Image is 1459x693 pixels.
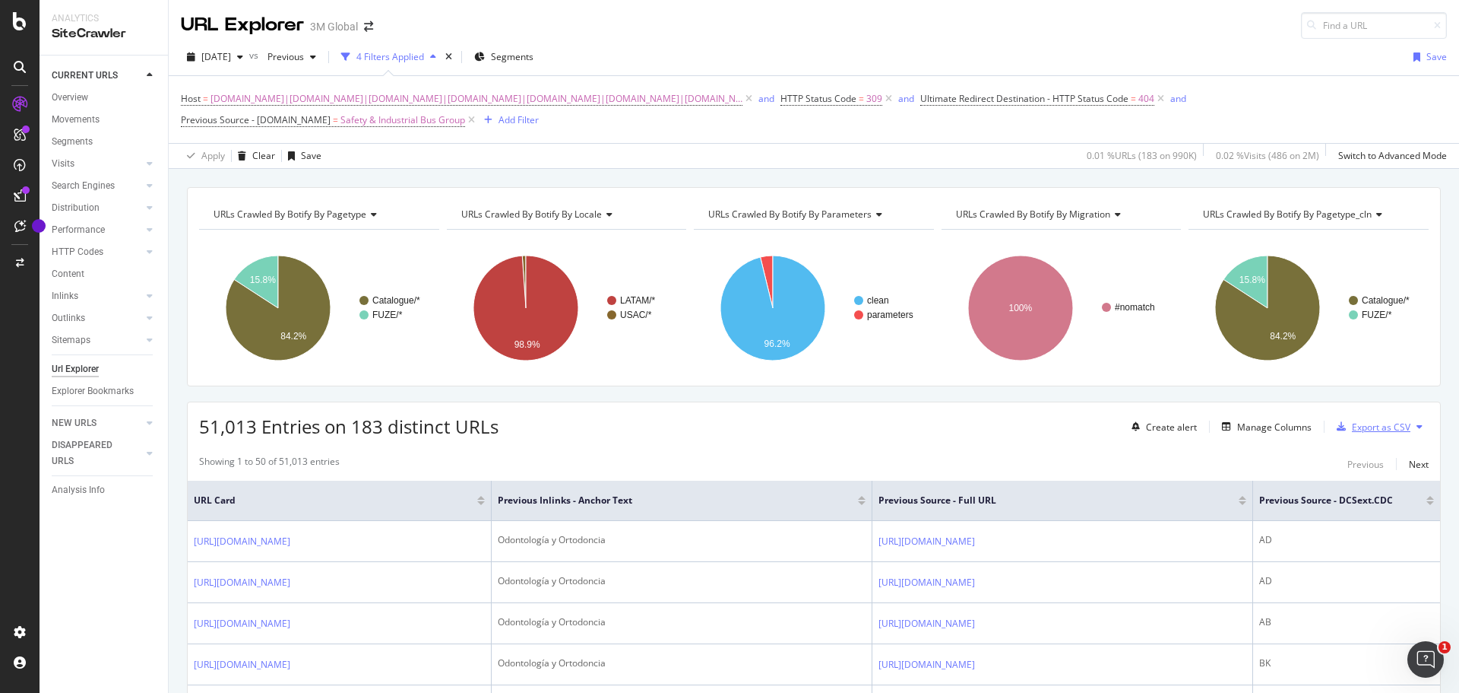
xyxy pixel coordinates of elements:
a: Segments [52,134,157,150]
div: Sitemaps [52,332,90,348]
text: 15.8% [250,275,276,285]
span: URLs Crawled By Botify By pagetype [214,208,366,221]
span: URLs Crawled By Botify By migration [956,208,1110,221]
span: HTTP Status Code [780,92,856,105]
div: Save [301,149,321,162]
a: HTTP Codes [52,244,142,260]
div: NEW URLS [52,415,97,431]
div: AD [1259,574,1434,588]
a: [URL][DOMAIN_NAME] [878,575,975,590]
div: Odontología y Ortodoncia [498,656,866,670]
button: Previous [1347,455,1384,473]
button: and [898,91,914,106]
text: FUZE/* [372,310,403,320]
div: DISAPPEARED URLS [52,437,128,469]
span: vs [249,49,261,62]
svg: A chart. [1188,242,1429,374]
span: Previous Source - [DOMAIN_NAME] [181,113,331,126]
div: Visits [52,156,74,172]
a: Analysis Info [52,482,157,498]
span: 404 [1138,88,1154,110]
div: Odontología y Ortodoncia [498,574,866,588]
a: DISAPPEARED URLS [52,437,142,469]
div: arrow-right-arrow-left [364,21,373,32]
button: Save [282,144,321,168]
a: Content [52,266,157,282]
div: A chart. [942,242,1182,374]
div: Analysis Info [52,482,105,498]
div: Performance [52,222,105,238]
div: Previous [1347,458,1384,471]
a: Distribution [52,200,142,216]
a: CURRENT URLS [52,68,142,84]
a: [URL][DOMAIN_NAME] [194,534,290,549]
div: Outlinks [52,310,85,326]
div: AD [1259,533,1434,547]
span: Segments [491,50,533,63]
text: 84.2% [280,331,306,342]
div: Odontología y Ortodoncia [498,615,866,629]
div: BK [1259,656,1434,670]
a: Sitemaps [52,332,142,348]
span: = [203,92,208,105]
h4: URLs Crawled By Botify By migration [953,202,1168,227]
div: Create alert [1146,421,1197,434]
div: Next [1409,458,1429,471]
div: Export as CSV [1352,421,1410,434]
text: parameters [867,310,913,320]
div: Search Engines [52,178,115,194]
div: Tooltip anchor [32,219,46,233]
a: Visits [52,156,142,172]
span: = [333,113,338,126]
a: NEW URLS [52,415,142,431]
div: SiteCrawler [52,25,156,43]
button: Switch to Advanced Mode [1332,144,1447,168]
button: Save [1407,45,1447,69]
div: and [898,92,914,105]
div: 0.01 % URLs ( 183 on 990K ) [1087,149,1197,162]
button: Create alert [1125,415,1197,439]
a: Inlinks [52,288,142,304]
div: and [758,92,774,105]
div: times [442,49,455,65]
div: HTTP Codes [52,244,103,260]
h4: URLs Crawled By Botify By locale [458,202,673,227]
button: Manage Columns [1216,418,1312,436]
a: Explorer Bookmarks [52,383,157,399]
a: Movements [52,112,157,128]
span: = [1131,92,1136,105]
text: 15.8% [1239,275,1265,285]
text: 100% [1008,303,1032,313]
div: Segments [52,134,93,150]
span: Ultimate Redirect Destination - HTTP Status Code [920,92,1128,105]
div: 0.02 % Visits ( 486 on 2M ) [1216,149,1319,162]
button: 4 Filters Applied [335,45,442,69]
button: Clear [232,144,275,168]
div: Inlinks [52,288,78,304]
button: [DATE] [181,45,249,69]
button: Segments [468,45,540,69]
div: Explorer Bookmarks [52,383,134,399]
div: 4 Filters Applied [356,50,424,63]
a: Url Explorer [52,361,157,377]
span: = [859,92,864,105]
div: Apply [201,149,225,162]
div: Distribution [52,200,100,216]
h4: URLs Crawled By Botify By parameters [705,202,920,227]
text: FUZE/* [1362,310,1392,320]
text: Catalogue/* [1362,295,1410,306]
a: Outlinks [52,310,142,326]
text: Catalogue/* [372,295,420,306]
h4: URLs Crawled By Botify By pagetype [210,202,426,227]
span: URLs Crawled By Botify By locale [461,208,602,221]
div: CURRENT URLS [52,68,118,84]
a: [URL][DOMAIN_NAME] [878,616,975,631]
span: Previous [261,50,304,63]
button: and [758,91,774,106]
div: Movements [52,112,100,128]
text: 98.9% [514,339,540,350]
div: Analytics [52,12,156,25]
svg: A chart. [447,242,687,374]
span: Safety & Industrial Bus Group [340,110,465,131]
